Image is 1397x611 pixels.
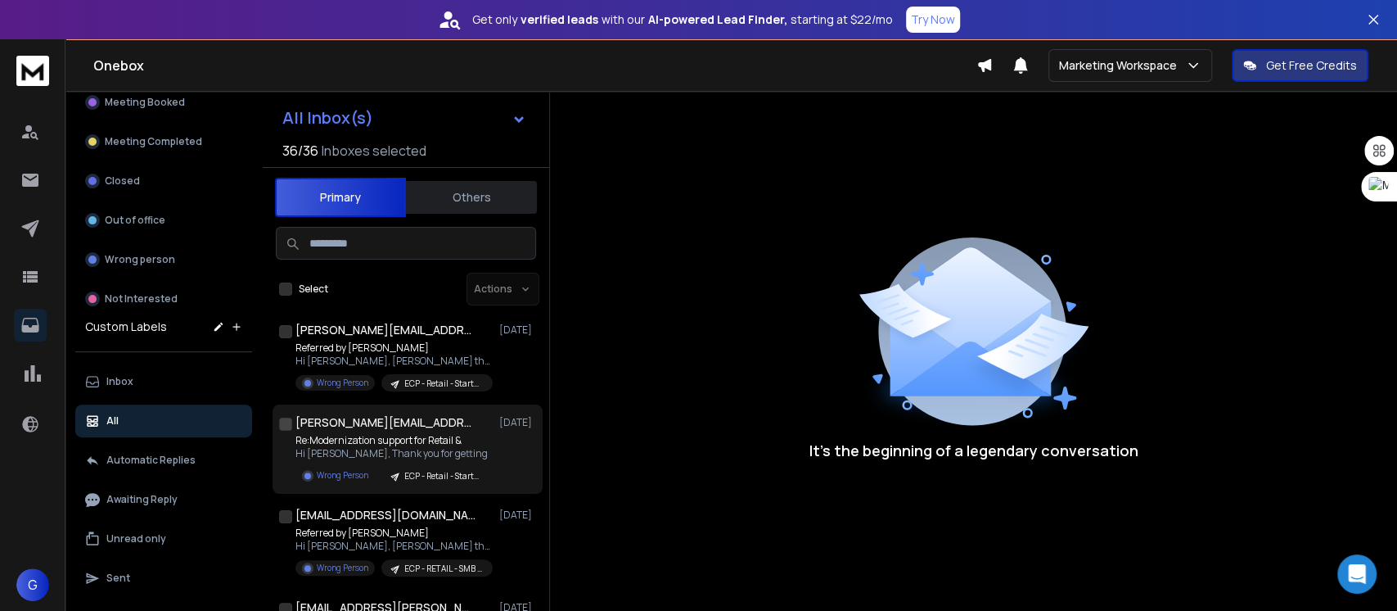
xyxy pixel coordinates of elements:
[295,507,475,523] h1: [EMAIL_ADDRESS][DOMAIN_NAME]
[75,562,252,595] button: Sent
[93,56,976,75] h1: Onebox
[105,292,178,305] p: Not Interested
[499,416,536,429] p: [DATE]
[404,378,483,390] p: ECP - Retail - Startup | [PERSON_NAME]
[16,568,49,601] button: G
[16,56,49,86] img: logo
[295,322,475,338] h1: [PERSON_NAME][EMAIL_ADDRESS][DOMAIN_NAME]
[85,319,167,335] h3: Custom Labels
[75,365,252,398] button: Inbox
[295,527,492,540] p: Referred by [PERSON_NAME]
[404,563,483,575] p: ECP - RETAIL - SMB | [PERSON_NAME]
[75,483,252,516] button: Awaiting Reply
[295,414,475,431] h1: [PERSON_NAME][EMAIL_ADDRESS][DOMAIN_NAME]
[1232,49,1368,82] button: Get Free Credits
[269,102,539,134] button: All Inbox(s)
[75,444,252,477] button: Automatic Replies
[75,523,252,555] button: Unread only
[75,86,252,119] button: Meeting Booked
[105,135,202,148] p: Meeting Completed
[106,572,130,585] p: Sent
[105,174,140,188] p: Closed
[299,283,328,296] label: Select
[472,11,893,28] p: Get only with our starting at $22/mo
[105,253,175,266] p: Wrong person
[75,204,252,237] button: Out of office
[520,11,598,28] strong: verified leads
[295,447,492,460] p: Hi [PERSON_NAME], Thank you for getting
[911,11,955,28] p: Try Now
[1337,554,1377,594] div: Open Intercom Messenger
[295,342,492,355] p: Referred by [PERSON_NAME]
[106,414,119,428] p: All
[1266,57,1357,74] p: Get Free Credits
[317,377,368,389] p: Wrong Person
[404,470,483,482] p: ECP - Retail - Startup | [PERSON_NAME]
[282,110,373,126] h1: All Inbox(s)
[75,125,252,158] button: Meeting Completed
[499,324,536,337] p: [DATE]
[295,434,492,447] p: Re:Modernization support for Retail &
[1059,57,1183,74] p: Marketing Workspace
[406,179,537,215] button: Others
[75,405,252,437] button: All
[499,509,536,522] p: [DATE]
[106,493,178,506] p: Awaiting Reply
[317,469,368,482] p: Wrong Person
[105,214,165,227] p: Out of office
[282,141,318,161] span: 36 / 36
[106,532,166,545] p: Unread only
[295,355,492,368] p: Hi [PERSON_NAME], [PERSON_NAME] thought it would
[105,96,185,109] p: Meeting Booked
[906,7,960,33] button: Try Now
[275,178,406,217] button: Primary
[75,283,252,315] button: Not Interested
[106,454,196,467] p: Automatic Replies
[317,562,368,574] p: Wrong Person
[648,11,787,28] strong: AI-powered Lead Finder,
[106,375,133,388] p: Inbox
[75,165,252,197] button: Closed
[295,540,492,553] p: Hi [PERSON_NAME], [PERSON_NAME] thought it
[809,439,1138,462] p: It’s the beginning of a legendary conversation
[322,141,426,161] h3: Inboxes selected
[75,243,252,276] button: Wrong person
